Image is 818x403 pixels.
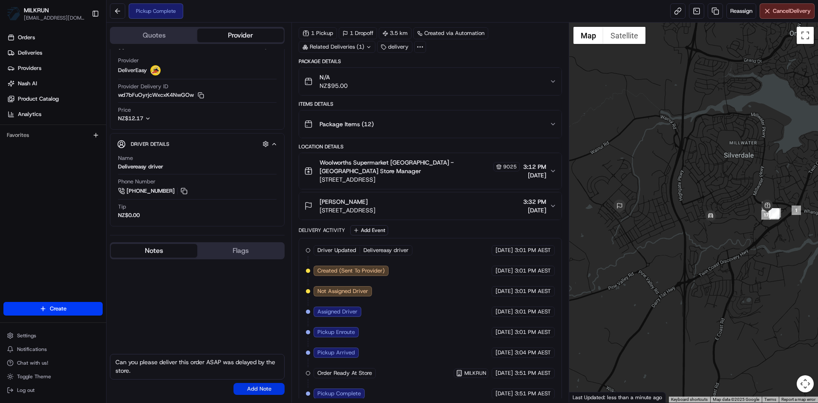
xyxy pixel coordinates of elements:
[571,391,599,403] a: Open this area in Google Maps (opens a new window)
[523,171,546,180] span: [DATE]
[24,6,49,14] button: MILKRUN
[413,27,488,39] a: Created via Automation
[495,390,513,397] span: [DATE]
[603,27,645,44] button: Show satellite imagery
[3,302,103,316] button: Create
[3,343,103,355] button: Notifications
[797,27,814,44] button: Toggle fullscreen view
[495,267,513,275] span: [DATE]
[3,371,103,383] button: Toggle Theme
[495,328,513,336] span: [DATE]
[671,397,708,403] button: Keyboard shortcuts
[24,14,85,21] button: [EMAIL_ADDRESS][DOMAIN_NAME]
[3,330,103,342] button: Settings
[3,31,106,44] a: Orders
[3,107,106,121] a: Analytics
[118,91,204,99] button: wd7bFuOyrjcWxcxK4NwGOw
[320,158,491,175] span: Woolworths Supermarket [GEOGRAPHIC_DATA] - [GEOGRAPHIC_DATA] Store Manager
[317,308,357,316] span: Assigned Driver
[118,212,140,219] div: NZ$0.00
[18,64,41,72] span: Providers
[730,7,752,15] span: Reassign
[118,203,126,211] span: Tip
[118,154,133,162] span: Name
[118,106,131,114] span: Price
[317,246,356,254] span: Driver Updated
[50,305,66,313] span: Create
[3,128,103,142] div: Favorites
[18,95,59,103] span: Product Catalog
[339,27,377,39] div: 1 Dropoff
[769,209,779,218] div: 15
[523,197,546,206] span: 3:32 PM
[797,375,814,392] button: Map camera controls
[320,81,348,90] span: NZ$95.00
[320,120,374,128] span: Package Items ( 12 )
[515,328,551,336] span: 3:01 PM AEST
[299,58,562,65] div: Package Details
[111,29,197,42] button: Quotes
[197,244,284,258] button: Flags
[571,391,599,403] img: Google
[770,209,779,219] div: 6
[761,210,771,220] div: 17
[320,175,519,184] span: [STREET_ADDRESS]
[3,77,106,90] a: Nash AI
[197,29,284,42] button: Provider
[350,225,388,235] button: Add Event
[299,27,337,39] div: 1 Pickup
[464,370,486,377] span: MILKRUN
[17,373,51,380] span: Toggle Theme
[3,384,103,396] button: Log out
[18,49,42,57] span: Deliveries
[3,46,106,60] a: Deliveries
[320,73,348,81] span: N/A
[118,186,189,196] a: [PHONE_NUMBER]
[118,57,139,64] span: Provider
[772,208,781,217] div: 12
[17,332,36,339] span: Settings
[299,227,345,234] div: Delivery Activity
[3,61,106,75] a: Providers
[18,80,37,87] span: Nash AI
[317,287,368,295] span: Not Assigned Driver
[573,27,603,44] button: Show street map
[495,246,513,254] span: [DATE]
[118,163,163,171] div: Delivereasy driver
[317,369,372,377] span: Order Ready At Store
[515,308,551,316] span: 3:01 PM AEST
[569,392,666,403] div: Last Updated: less than a minute ago
[317,328,355,336] span: Pickup Enroute
[118,115,193,122] button: NZ$12.17
[379,27,412,39] div: 3.5 km
[726,3,756,19] button: Reassign
[299,110,561,138] button: Package Items (12)
[523,206,546,215] span: [DATE]
[317,390,361,397] span: Pickup Complete
[770,209,780,218] div: 7
[320,206,375,215] span: [STREET_ADDRESS]
[17,387,35,394] span: Log out
[118,67,147,74] span: DeliverEasy
[299,68,561,95] button: N/ANZ$95.00
[317,349,355,357] span: Pickup Arrived
[111,244,197,258] button: Notes
[764,397,776,402] a: Terms (opens in new tab)
[515,246,551,254] span: 3:01 PM AEST
[515,369,551,377] span: 3:51 PM AEST
[118,178,156,186] span: Phone Number
[503,163,517,170] span: 9025
[317,267,385,275] span: Created (Sent To Provider)
[770,209,780,219] div: 3
[299,41,375,53] div: Related Deliveries (1)
[17,360,48,366] span: Chat with us!
[3,357,103,369] button: Chat with us!
[495,287,513,295] span: [DATE]
[110,354,285,380] textarea: Can you please deliver this order ASAP was delayed by the store.
[377,41,412,53] div: delivery
[495,349,513,357] span: [DATE]
[320,197,368,206] span: [PERSON_NAME]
